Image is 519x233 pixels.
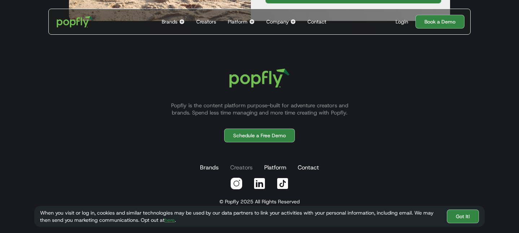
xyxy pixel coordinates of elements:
[396,18,408,25] div: Login
[228,18,248,25] div: Platform
[308,18,326,25] div: Contact
[224,129,295,142] a: Schedule a Free Demo
[52,11,98,33] a: home
[296,160,320,175] a: Contact
[266,18,289,25] div: Company
[229,160,254,175] a: Creators
[393,18,411,25] a: Login
[415,15,465,29] a: Book a Demo
[305,9,329,34] a: Contact
[263,160,288,175] a: Platform
[162,18,178,25] div: Brands
[40,209,441,224] div: When you visit or log in, cookies and similar technologies may be used by our data partners to li...
[196,18,216,25] div: Creators
[162,102,357,116] p: Popfly is the content platform purpose-built for adventure creators and brands. Spend less time m...
[193,9,219,34] a: Creators
[165,217,175,223] a: here
[447,210,479,223] a: Got It!
[219,198,300,205] div: © Popfly 2025 All Rights Reserved
[199,160,220,175] a: Brands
